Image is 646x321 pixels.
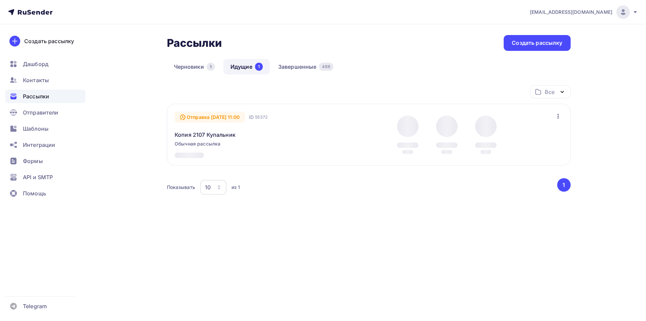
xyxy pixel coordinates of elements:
div: Создать рассылку [24,37,74,45]
div: 10 [205,183,211,191]
span: Дашборд [23,60,48,68]
span: Обычная рассылка [175,140,220,147]
div: 1 [255,63,263,71]
span: [EMAIL_ADDRESS][DOMAIN_NAME] [530,9,612,15]
a: Копия 2107 Купальник [175,131,236,139]
span: Помощь [23,189,46,197]
span: 55372 [255,114,267,121]
div: 488 [319,63,333,71]
a: Черновики5 [167,59,222,74]
span: Рассылки [23,92,49,100]
div: Создать рассылку [512,39,562,47]
button: 10 [200,180,227,195]
a: Шаблоны [5,122,85,135]
a: [EMAIL_ADDRESS][DOMAIN_NAME] [530,5,638,19]
span: API и SMTP [23,173,53,181]
a: Формы [5,154,85,168]
a: Идущие1 [223,59,270,74]
h2: Рассылки [167,36,222,50]
span: Контакты [23,76,49,84]
ul: Pagination [556,178,571,192]
div: Все [545,88,554,96]
a: Отправители [5,106,85,119]
div: Отправка [DATE] 11:00 [175,112,245,123]
button: Все [530,85,571,98]
span: Формы [23,157,43,165]
span: Telegram [23,302,47,310]
span: Интеграции [23,141,55,149]
a: Контакты [5,73,85,87]
span: Шаблоны [23,125,48,133]
a: Дашборд [5,57,85,71]
button: Go to page 1 [557,178,571,192]
div: Показывать [167,184,195,191]
div: из 1 [231,184,240,191]
a: Рассылки [5,90,85,103]
a: Завершенные488 [271,59,340,74]
div: 5 [207,63,215,71]
span: ID [249,114,254,121]
span: Отправители [23,108,59,117]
